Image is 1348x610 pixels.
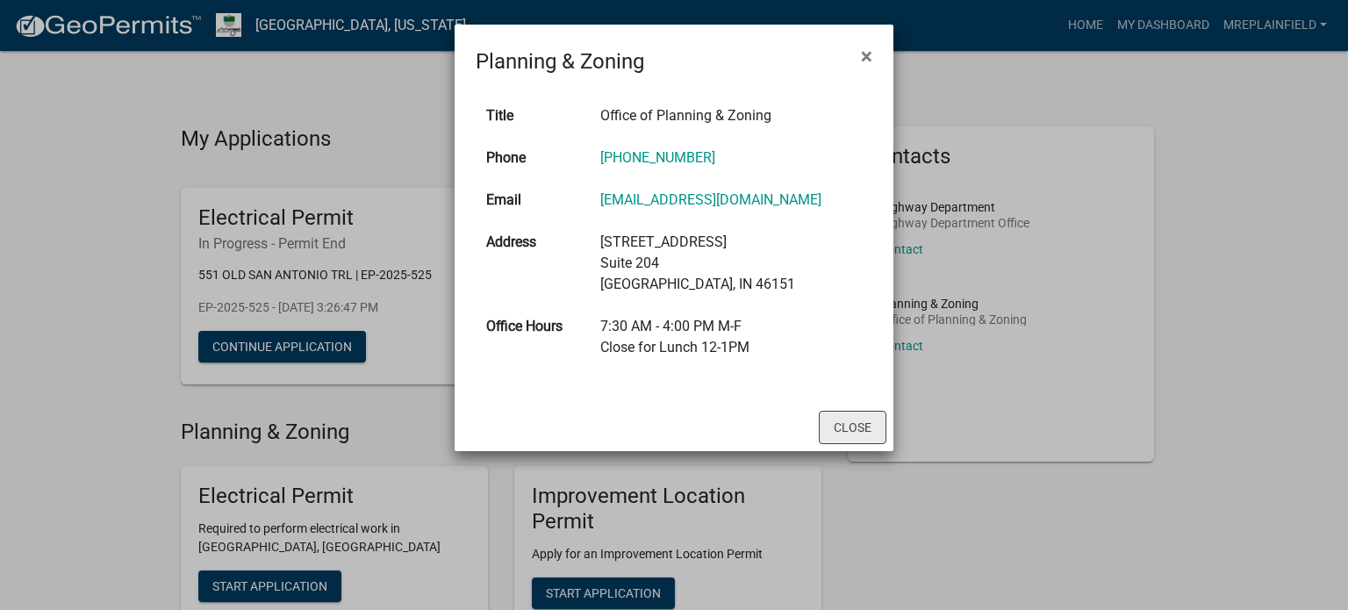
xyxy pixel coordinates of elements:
[590,95,872,137] td: Office of Planning & Zoning
[847,32,886,81] button: Close
[819,411,886,444] button: Close
[476,95,590,137] th: Title
[476,221,590,305] th: Address
[476,179,590,221] th: Email
[600,149,715,166] a: [PHONE_NUMBER]
[590,221,872,305] td: [STREET_ADDRESS] Suite 204 [GEOGRAPHIC_DATA], IN 46151
[861,44,872,68] span: ×
[476,46,644,77] h4: Planning & Zoning
[476,137,590,179] th: Phone
[600,191,821,208] a: [EMAIL_ADDRESS][DOMAIN_NAME]
[600,316,862,358] div: 7:30 AM - 4:00 PM M-F Close for Lunch 12-1PM
[476,305,590,369] th: Office Hours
